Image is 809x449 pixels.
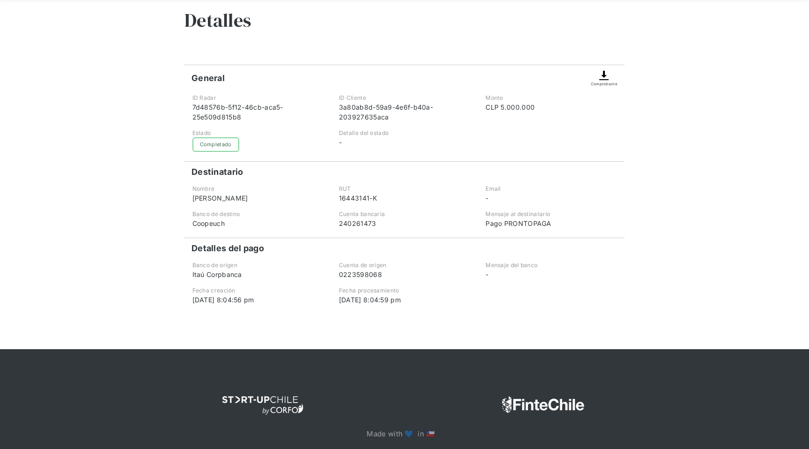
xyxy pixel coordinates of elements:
h4: Destinatario [191,166,243,178]
div: Itaú Corpbanca [192,269,324,279]
div: CLP 5.000.000 [485,102,617,112]
div: Fecha procesamiento [339,286,470,295]
div: 240261473 [339,218,470,228]
div: Monto [485,94,617,102]
div: - [485,269,617,279]
div: Banco de origen [192,261,324,269]
div: Cuenta de origen [339,261,470,269]
div: Comprobante [591,81,618,87]
h3: Detalles [184,8,251,32]
div: - [339,137,470,147]
div: - [485,193,617,203]
div: Fecha creación [192,286,324,295]
div: Pago PRONTOPAGA [485,218,617,228]
div: 0223598068 [339,269,470,279]
h4: General [191,73,225,84]
div: Mensaje al destinatario [485,210,617,218]
div: [PERSON_NAME] [192,193,324,203]
p: Made with 💙 in 🇨🇱 [367,429,442,440]
div: 16443141-K [339,193,470,203]
div: [DATE] 8:04:59 pm [339,295,470,305]
h4: Detalles del pago [191,243,264,254]
div: 7d48576b-5f12-46cb-aca5-25e509d815b8 [192,102,324,122]
div: Detalle del estado [339,129,470,137]
div: Cuenta bancaria [339,210,470,218]
div: RUT [339,185,470,193]
div: 3a80ab8d-59a9-4e6f-b40a-203927635aca [339,102,470,122]
div: [DATE] 8:04:56 pm [192,295,324,305]
div: Completado [192,137,239,152]
div: Banco de destino [192,210,324,218]
div: ID Radar [192,94,324,102]
img: Descargar comprobante [598,70,610,81]
div: Coopeuch [192,218,324,228]
div: Email [485,185,617,193]
div: Estado [192,129,324,137]
div: Nombre [192,185,324,193]
div: Mensaje del banco [485,261,617,269]
div: ID Cliente [339,94,470,102]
